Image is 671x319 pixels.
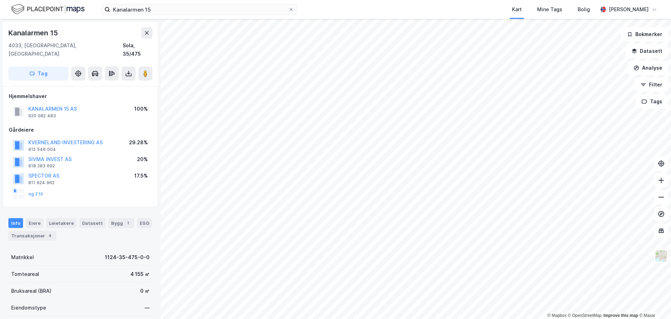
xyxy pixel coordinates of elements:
[621,27,668,41] button: Bokmerker
[8,27,59,39] div: Kanalarmen 15
[604,313,638,318] a: Improve this map
[11,270,39,278] div: Tomteareal
[8,231,56,241] div: Transaksjoner
[11,253,34,262] div: Matrikkel
[8,67,68,81] button: Tag
[28,147,56,152] div: 912 546 004
[129,138,148,147] div: 29.28%
[636,95,668,109] button: Tags
[26,218,43,228] div: Eiere
[11,304,46,312] div: Eiendomstype
[626,44,668,58] button: Datasett
[578,5,590,14] div: Bolig
[140,287,150,295] div: 0 ㎡
[547,313,567,318] a: Mapbox
[609,5,649,14] div: [PERSON_NAME]
[537,5,562,14] div: Mine Tags
[636,285,671,319] iframe: Chat Widget
[9,126,152,134] div: Gårdeiere
[28,180,55,186] div: 811 924 962
[110,4,288,15] input: Søk på adresse, matrikkel, gårdeiere, leietakere eller personer
[8,218,23,228] div: Info
[123,41,152,58] div: Sola, 35/475
[11,287,51,295] div: Bruksareal (BRA)
[124,220,131,227] div: 1
[137,218,152,228] div: ESG
[46,232,53,239] div: 4
[145,304,150,312] div: —
[8,41,123,58] div: 4033, [GEOGRAPHIC_DATA], [GEOGRAPHIC_DATA]
[137,155,148,164] div: 20%
[134,172,148,180] div: 17.5%
[628,61,668,75] button: Analyse
[130,270,150,278] div: 4 155 ㎡
[635,78,668,92] button: Filter
[105,253,150,262] div: 1124-35-475-0-0
[46,218,77,228] div: Leietakere
[11,3,85,15] img: logo.f888ab2527a4732fd821a326f86c7f29.svg
[9,92,152,100] div: Hjemmelshaver
[512,5,522,14] div: Kart
[28,163,55,169] div: 918 283 692
[134,105,148,113] div: 100%
[108,218,134,228] div: Bygg
[28,113,56,119] div: 920 082 483
[568,313,602,318] a: OpenStreetMap
[636,285,671,319] div: Kontrollprogram for chat
[79,218,106,228] div: Datasett
[655,249,668,263] img: Z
